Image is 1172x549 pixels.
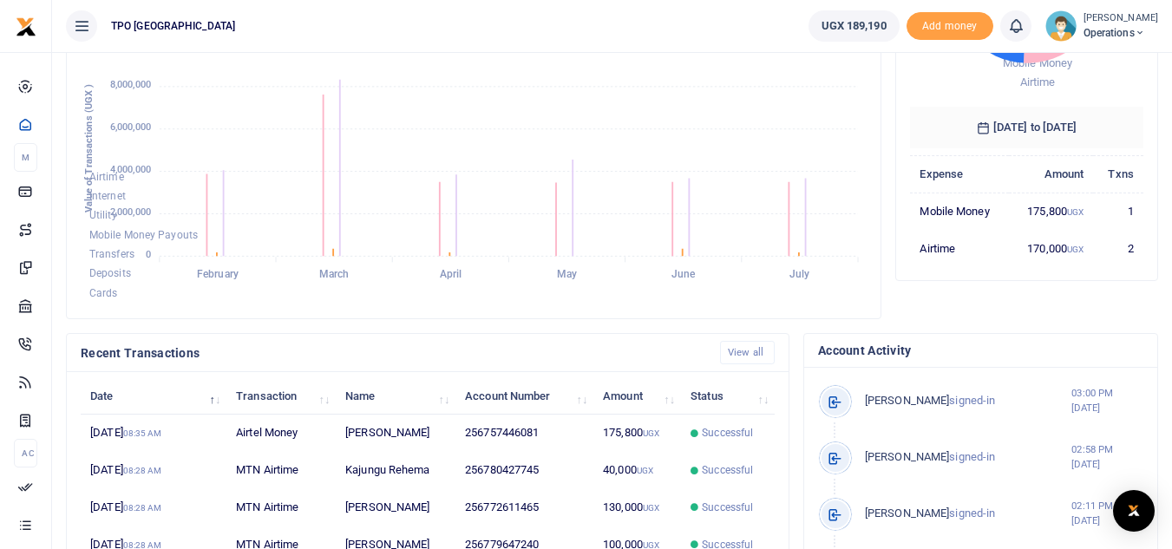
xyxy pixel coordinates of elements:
td: [DATE] [81,452,226,489]
td: 170,000 [1009,230,1093,266]
td: Airtel Money [226,415,336,452]
span: [PERSON_NAME] [865,450,949,463]
th: Amount [1009,155,1093,193]
h4: Account Activity [818,341,1143,360]
td: MTN Airtime [226,452,336,489]
p: signed-in [865,505,1071,523]
a: View all [720,341,775,364]
td: 175,800 [593,415,681,452]
td: MTN Airtime [226,489,336,526]
small: 08:35 AM [123,428,162,438]
td: 256772611465 [455,489,593,526]
li: Ac [14,439,37,467]
span: Utility [89,210,117,222]
tspan: May [557,269,577,281]
span: UGX 189,190 [822,17,887,35]
th: Status: activate to sort column ascending [681,377,775,415]
td: 1 [1093,193,1143,230]
small: 08:28 AM [123,466,162,475]
td: 256757446081 [455,415,593,452]
td: 130,000 [593,489,681,526]
span: Successful [702,500,753,515]
span: Airtime [89,171,124,183]
span: Mobile Money [1003,56,1072,69]
span: Internet [89,190,126,202]
a: logo-small logo-large logo-large [16,19,36,32]
th: Txns [1093,155,1143,193]
span: [PERSON_NAME] [865,394,949,407]
small: UGX [643,428,659,438]
tspan: February [197,269,239,281]
span: Cards [89,287,118,299]
span: Mobile Money Payouts [89,229,198,241]
small: 02:58 PM [DATE] [1071,442,1143,472]
td: Airtime [910,230,1009,266]
td: 256780427745 [455,452,593,489]
small: 02:11 PM [DATE] [1071,499,1143,528]
span: Successful [702,462,753,478]
p: signed-in [865,448,1071,467]
span: Operations [1084,25,1158,41]
h4: Recent Transactions [81,343,706,363]
tspan: 8,000,000 [110,80,151,91]
td: [PERSON_NAME] [336,415,455,452]
th: Expense [910,155,1009,193]
td: [DATE] [81,415,226,452]
td: 175,800 [1009,193,1093,230]
th: Name: activate to sort column ascending [336,377,455,415]
small: 08:28 AM [123,503,162,513]
li: Toup your wallet [907,12,993,41]
span: Add money [907,12,993,41]
p: signed-in [865,392,1071,410]
td: 2 [1093,230,1143,266]
th: Transaction: activate to sort column ascending [226,377,336,415]
th: Account Number: activate to sort column ascending [455,377,593,415]
tspan: April [440,269,462,281]
small: UGX [643,503,659,513]
tspan: July [789,269,809,281]
tspan: 2,000,000 [110,206,151,218]
small: [PERSON_NAME] [1084,11,1158,26]
tspan: March [319,269,350,281]
span: [PERSON_NAME] [865,507,949,520]
img: logo-small [16,16,36,37]
div: Open Intercom Messenger [1113,490,1155,532]
small: 03:00 PM [DATE] [1071,386,1143,415]
a: profile-user [PERSON_NAME] Operations [1045,10,1158,42]
small: UGX [637,466,653,475]
li: M [14,143,37,172]
tspan: June [671,269,696,281]
small: UGX [1067,245,1084,254]
span: Airtime [1020,75,1056,88]
th: Date: activate to sort column descending [81,377,226,415]
tspan: 4,000,000 [110,164,151,175]
span: TPO [GEOGRAPHIC_DATA] [104,18,242,34]
td: [DATE] [81,489,226,526]
td: Mobile Money [910,193,1009,230]
th: Amount: activate to sort column ascending [593,377,681,415]
span: Successful [702,425,753,441]
a: Add money [907,18,993,31]
td: [PERSON_NAME] [336,489,455,526]
li: Wallet ballance [802,10,907,42]
td: 40,000 [593,452,681,489]
text: Value of Transactions (UGX ) [83,84,95,213]
td: Kajungu Rehema [336,452,455,489]
a: UGX 189,190 [809,10,900,42]
tspan: 0 [146,249,151,260]
img: profile-user [1045,10,1077,42]
span: Transfers [89,248,134,260]
span: Deposits [89,268,131,280]
h6: [DATE] to [DATE] [910,107,1143,148]
tspan: 6,000,000 [110,122,151,134]
small: UGX [1067,207,1084,217]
